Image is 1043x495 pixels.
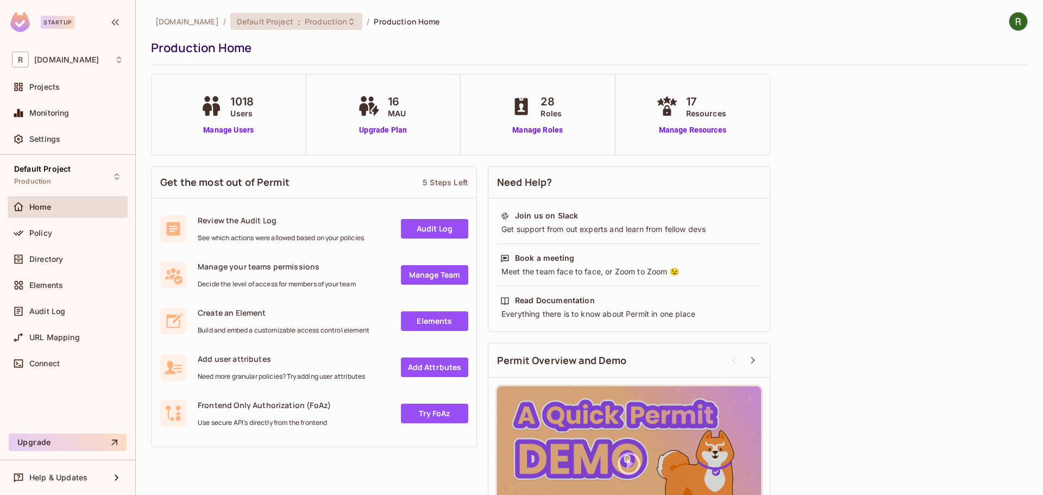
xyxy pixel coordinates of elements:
[500,224,758,235] div: Get support from out experts and learn from fellow devs
[14,177,52,186] span: Production
[541,93,562,110] span: 28
[160,176,290,189] span: Get the most out of Permit
[29,83,60,91] span: Projects
[541,108,562,119] span: Roles
[9,434,127,451] button: Upgrade
[297,17,301,26] span: :
[151,40,1022,56] div: Production Home
[401,404,468,423] a: Try FoAz
[198,326,369,335] span: Build and embed a customizable access control element
[401,265,468,285] a: Manage Team
[29,473,87,482] span: Help & Updates
[29,307,65,316] span: Audit Log
[497,354,627,367] span: Permit Overview and Demo
[198,215,364,225] span: Review the Audit Log
[423,177,468,187] div: 5 Steps Left
[29,255,63,264] span: Directory
[497,176,552,189] span: Need Help?
[515,210,578,221] div: Join us on Slack
[14,165,71,173] span: Default Project
[355,124,411,136] a: Upgrade Plan
[198,280,356,289] span: Decide the level of access for members of your team
[230,108,254,119] span: Users
[515,295,595,306] div: Read Documentation
[388,108,406,119] span: MAU
[401,358,468,377] a: Add Attrbutes
[686,93,726,110] span: 17
[388,93,406,110] span: 16
[29,333,80,342] span: URL Mapping
[29,229,52,237] span: Policy
[198,261,356,272] span: Manage your teams permissions
[198,234,364,242] span: See which actions were allowed based on your policies
[515,253,574,264] div: Book a meeting
[500,309,758,319] div: Everything there is to know about Permit in one place
[29,109,70,117] span: Monitoring
[500,266,758,277] div: Meet the team face to face, or Zoom to Zoom 😉
[508,124,567,136] a: Manage Roles
[198,354,365,364] span: Add user attributes
[223,16,226,27] li: /
[654,124,732,136] a: Manage Resources
[401,219,468,239] a: Audit Log
[198,372,365,381] span: Need more granular policies? Try adding user attributes
[1009,12,1027,30] img: Rafael Nathanael
[29,281,63,290] span: Elements
[198,124,259,136] a: Manage Users
[237,16,293,27] span: Default Project
[230,93,254,110] span: 1018
[198,308,369,318] span: Create an Element
[155,16,219,27] span: the active workspace
[686,108,726,119] span: Resources
[374,16,439,27] span: Production Home
[29,359,60,368] span: Connect
[29,203,52,211] span: Home
[29,135,60,143] span: Settings
[34,55,99,64] span: Workspace: riseteknologi.id
[367,16,369,27] li: /
[305,16,347,27] span: Production
[198,418,331,427] span: Use secure API's directly from the frontend
[198,400,331,410] span: Frontend Only Authorization (FoAz)
[12,52,29,67] span: R
[401,311,468,331] a: Elements
[10,12,30,32] img: SReyMgAAAABJRU5ErkJggg==
[41,16,74,29] div: Startup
